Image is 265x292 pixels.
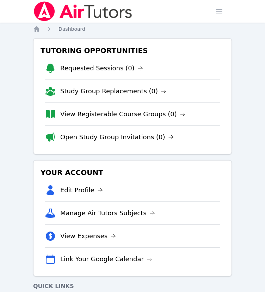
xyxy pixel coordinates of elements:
a: Link Your Google Calendar [60,254,152,264]
a: View Registerable Course Groups (0) [60,109,185,119]
a: View Expenses [60,231,116,241]
span: Dashboard [58,26,85,32]
a: Manage Air Tutors Subjects [60,208,155,218]
h3: Your Account [39,166,226,179]
h3: Tutoring Opportunities [39,44,226,57]
a: Requested Sessions (0) [60,63,143,73]
nav: Breadcrumb [33,25,232,33]
a: Open Study Group Invitations (0) [60,132,174,142]
a: Edit Profile [60,185,103,195]
a: Study Group Replacements (0) [60,86,166,96]
img: Air Tutors [33,1,133,21]
h4: Quick Links [33,282,232,291]
a: Dashboard [58,25,85,33]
